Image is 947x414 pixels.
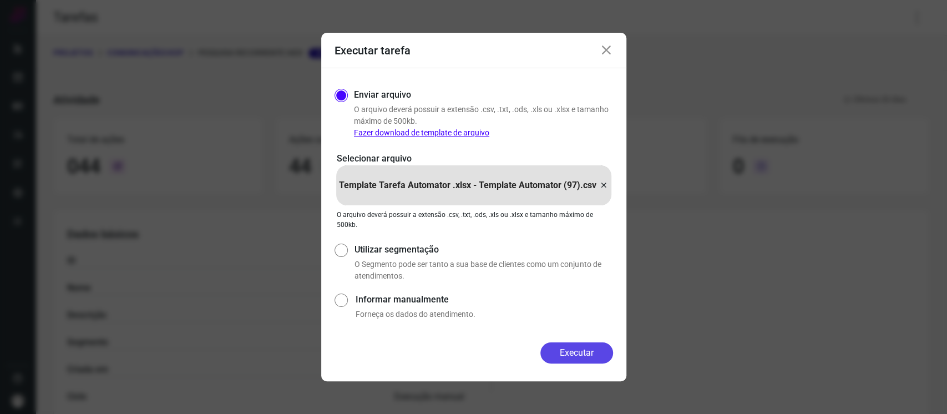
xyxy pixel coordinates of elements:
p: Selecionar arquivo [337,152,611,165]
label: Enviar arquivo [354,88,411,102]
button: Executar [540,342,613,363]
label: Utilizar segmentação [355,243,612,256]
h3: Executar tarefa [335,44,411,57]
p: Template Tarefa Automator .xlsx - Template Automator (97).csv [339,179,596,192]
label: Informar manualmente [356,293,612,306]
a: Fazer download de template de arquivo [354,128,489,137]
p: O Segmento pode ser tanto a sua base de clientes como um conjunto de atendimentos. [355,259,612,282]
p: O arquivo deverá possuir a extensão .csv, .txt, .ods, .xls ou .xlsx e tamanho máximo de 500kb. [354,104,613,139]
p: O arquivo deverá possuir a extensão .csv, .txt, .ods, .xls ou .xlsx e tamanho máximo de 500kb. [337,210,611,230]
p: Forneça os dados do atendimento. [356,309,612,320]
